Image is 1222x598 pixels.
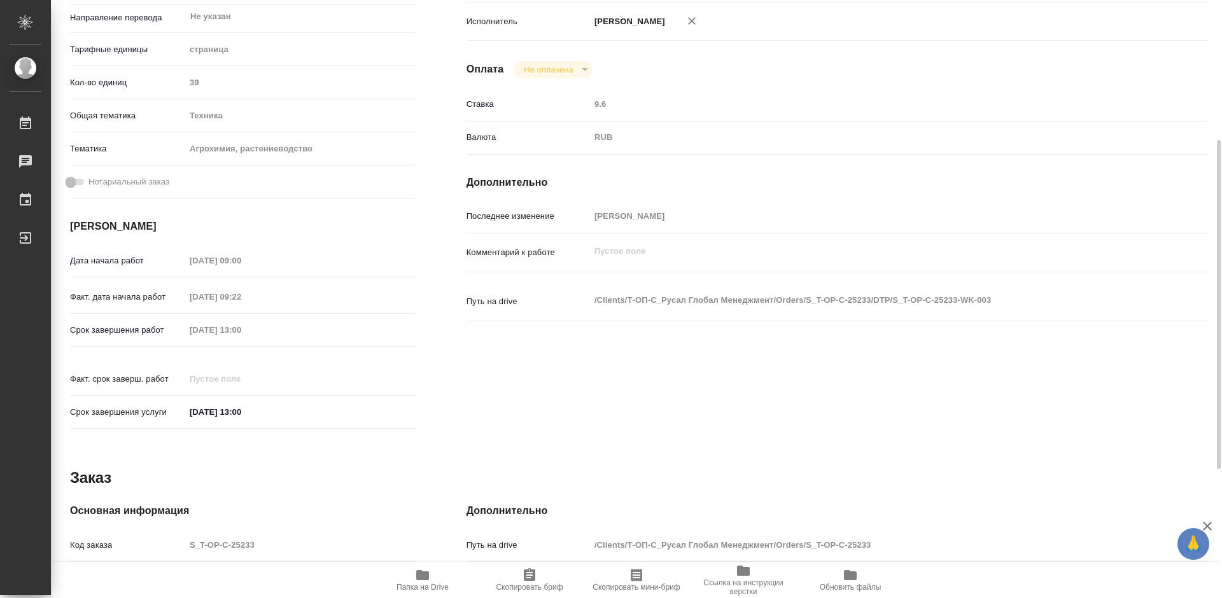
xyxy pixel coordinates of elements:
p: Исполнитель [467,15,590,28]
input: Пустое поле [185,73,416,92]
p: Ставка [467,98,590,111]
p: Направление перевода [70,11,185,24]
input: ✎ Введи что-нибудь [185,403,297,421]
p: Тарифные единицы [70,43,185,56]
input: Пустое поле [590,207,1146,225]
div: Агрохимия, растениеводство [185,138,416,160]
h4: Основная информация [70,503,416,518]
button: Удалить исполнителя [678,7,706,35]
button: 🙏 [1177,528,1209,560]
input: Пустое поле [185,536,416,554]
h2: Заказ [70,468,111,488]
input: Пустое поле [590,536,1146,554]
p: Код заказа [70,539,185,552]
span: Ссылка на инструкции верстки [698,578,789,596]
input: Пустое поле [185,370,297,388]
h4: Дополнительно [467,503,1208,518]
h4: [PERSON_NAME] [70,219,416,234]
button: Скопировать мини-бриф [583,562,690,598]
p: Тематика [70,143,185,155]
p: Срок завершения работ [70,324,185,337]
div: RUB [590,127,1146,148]
span: Скопировать мини-бриф [593,583,680,592]
span: Скопировать бриф [496,583,563,592]
textarea: /Clients/Т-ОП-С_Русал Глобал Менеджмент/Orders/S_T-OP-C-25233/DTP/S_T-OP-C-25233-WK-003 [590,289,1146,311]
p: Факт. срок заверш. работ [70,373,185,386]
p: Кол-во единиц [70,76,185,89]
button: Скопировать бриф [476,562,583,598]
p: Комментарий к работе [467,246,590,259]
p: Срок завершения услуги [70,406,185,419]
input: Пустое поле [185,251,297,270]
p: [PERSON_NAME] [590,15,665,28]
span: Обновить файлы [820,583,881,592]
p: Общая тематика [70,109,185,122]
input: Пустое поле [590,95,1146,113]
h4: Оплата [467,62,504,77]
p: Валюта [467,131,590,144]
span: 🙏 [1183,531,1204,557]
h4: Дополнительно [467,175,1208,190]
div: страница [185,39,416,60]
button: Обновить файлы [797,562,904,598]
span: Папка на Drive [397,583,449,592]
p: Путь на drive [467,295,590,308]
button: Не оплачена [520,64,577,75]
button: Ссылка на инструкции верстки [690,562,797,598]
input: Пустое поле [185,288,297,306]
span: Нотариальный заказ [88,176,169,188]
p: Последнее изменение [467,210,590,223]
div: Техника [185,105,416,127]
p: Факт. дата начала работ [70,291,185,303]
button: Папка на Drive [369,562,476,598]
p: Путь на drive [467,539,590,552]
input: Пустое поле [185,321,297,339]
p: Дата начала работ [70,254,185,267]
div: Не оплачена [514,61,592,78]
